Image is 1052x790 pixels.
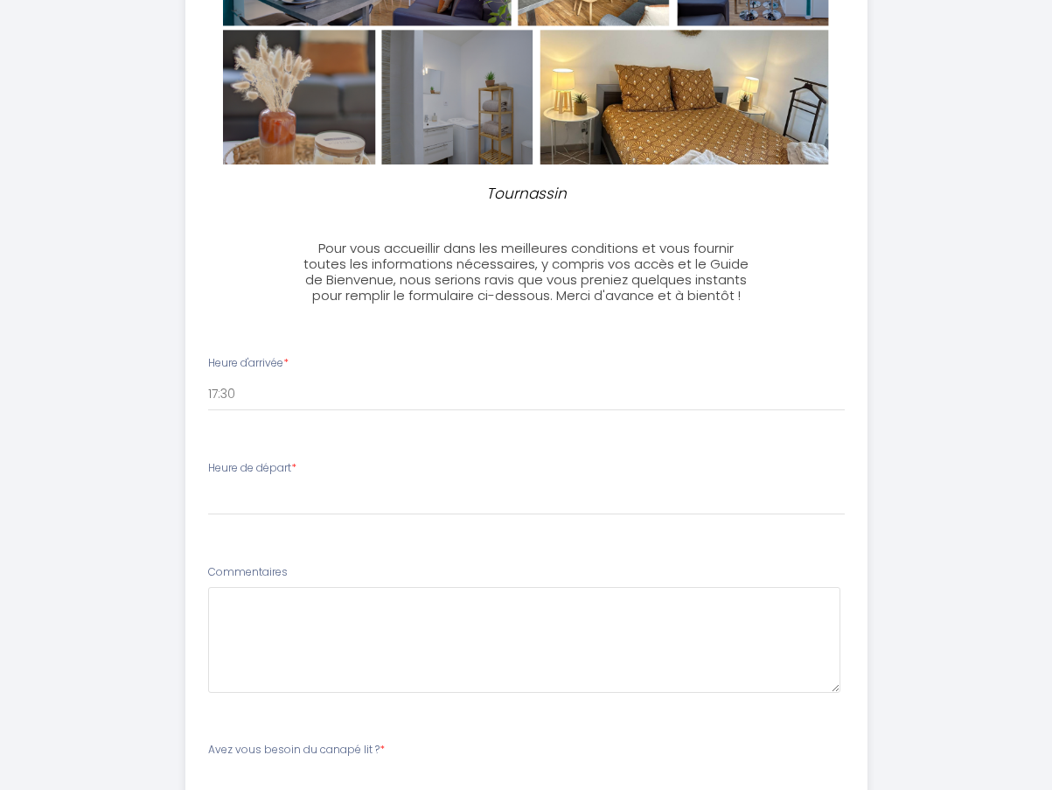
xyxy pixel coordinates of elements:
[208,355,289,372] label: Heure d'arrivée
[303,241,749,304] h3: Pour vous accueillir dans les meilleures conditions et vous fournir toutes les informations néces...
[208,742,385,759] label: Avez vous besoin du canapé lit ?
[208,460,296,477] label: Heure de départ
[310,182,741,206] p: Tournassin
[208,564,288,581] label: Commentaires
